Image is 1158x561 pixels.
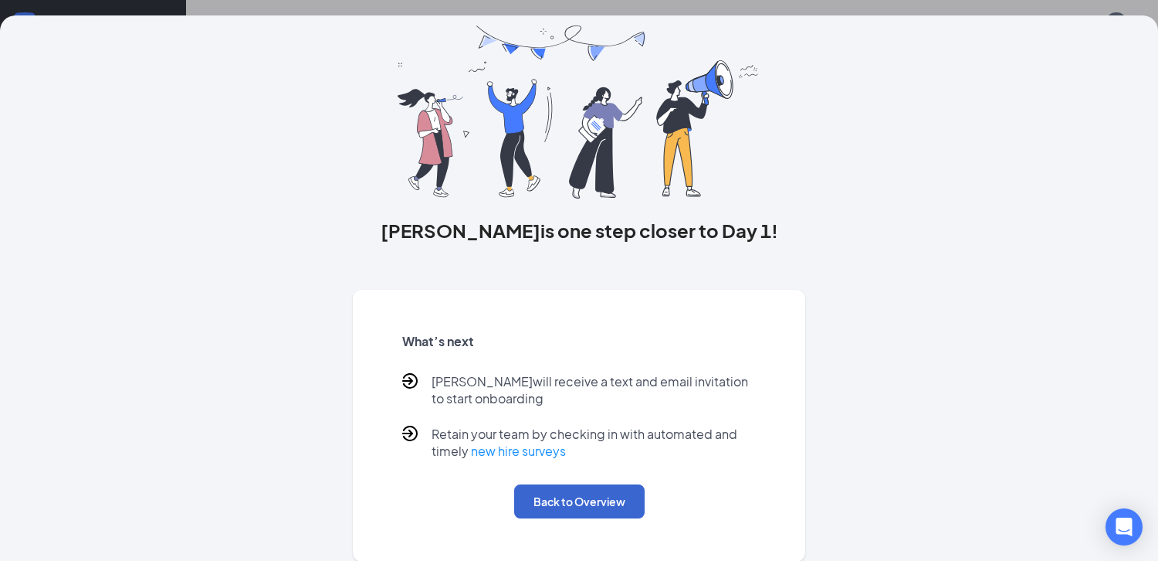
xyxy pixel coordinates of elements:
button: Back to Overview [514,484,645,518]
h3: [PERSON_NAME] is one step closer to Day 1! [353,217,806,243]
div: Open Intercom Messenger [1106,508,1143,546]
p: [PERSON_NAME] will receive a text and email invitation to start onboarding [432,373,757,407]
h5: What’s next [402,333,757,350]
p: Retain your team by checking in with automated and timely [432,426,757,460]
img: you are all set [398,25,760,199]
a: new hire surveys [471,443,566,459]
